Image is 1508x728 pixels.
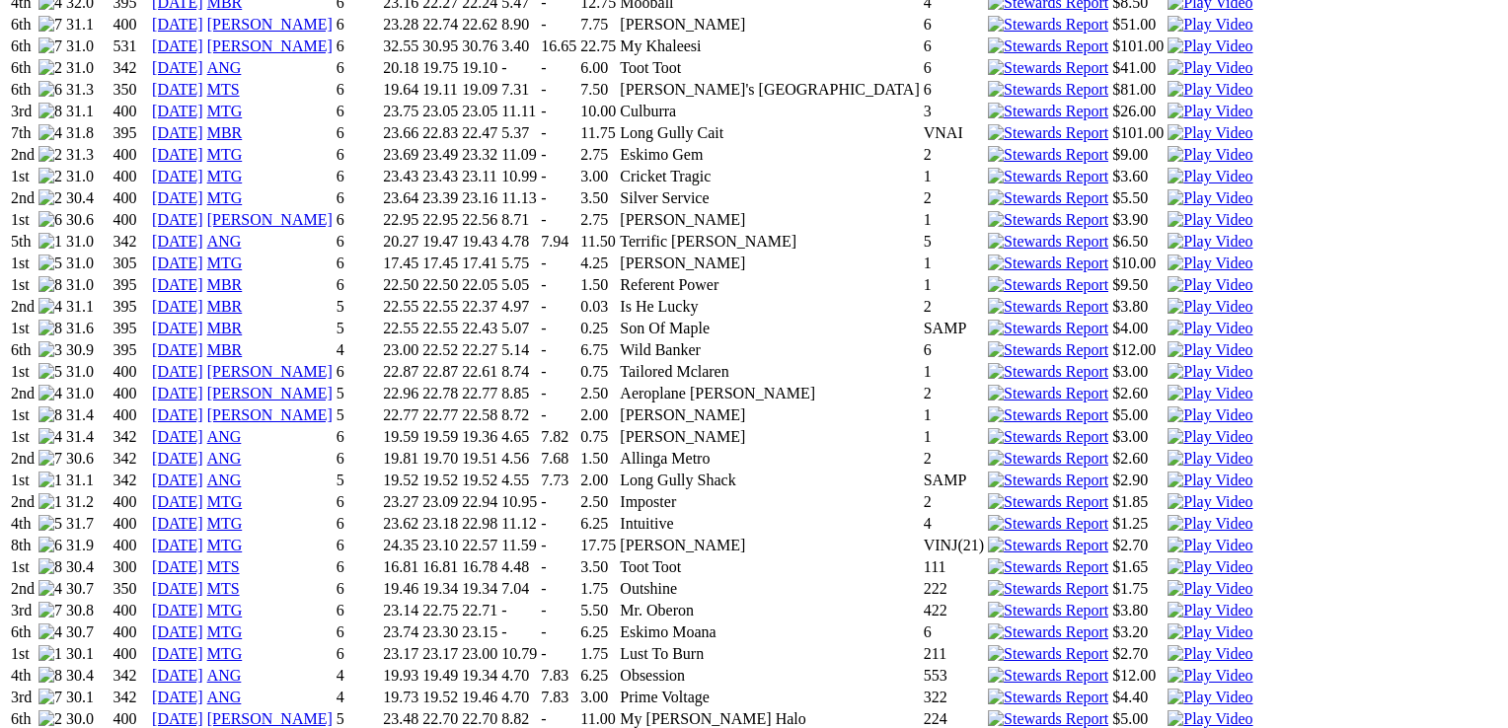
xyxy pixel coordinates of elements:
[988,168,1108,185] img: Stewards Report
[1168,124,1252,142] img: Play Video
[1168,363,1252,380] a: View replay
[65,102,111,121] td: 31.1
[1168,645,1252,662] a: View replay
[1168,493,1252,510] a: View replay
[619,58,920,78] td: Toot Toot
[113,123,150,143] td: 395
[1168,515,1252,533] img: Play Video
[1168,385,1252,402] img: Play Video
[38,255,62,272] img: 5
[579,102,617,121] td: 10.00
[540,15,577,35] td: -
[38,689,62,706] img: 7
[1168,146,1252,164] img: Play Video
[540,102,577,121] td: -
[207,298,243,315] a: MBR
[988,255,1108,272] img: Stewards Report
[988,341,1108,359] img: Stewards Report
[988,428,1108,446] img: Stewards Report
[421,15,459,35] td: 22.74
[421,102,459,121] td: 23.05
[207,255,243,271] a: MTG
[923,80,985,100] td: 6
[988,124,1108,142] img: Stewards Report
[113,58,150,78] td: 342
[1168,450,1252,468] img: Play Video
[207,341,243,358] a: MBR
[38,385,62,402] img: 4
[207,59,242,76] a: ANG
[38,146,62,164] img: 2
[10,123,36,143] td: 7th
[1168,580,1252,598] img: Play Video
[579,80,617,100] td: 7.50
[152,363,203,380] a: [DATE]
[421,36,459,56] td: 30.95
[988,320,1108,337] img: Stewards Report
[336,145,381,165] td: 6
[38,537,62,554] img: 6
[207,276,243,293] a: MBR
[152,689,203,705] a: [DATE]
[988,81,1108,99] img: Stewards Report
[38,103,62,120] img: 8
[1168,16,1252,34] img: Play Video
[1168,341,1252,358] a: View replay
[1168,16,1252,33] a: View replay
[207,623,243,640] a: MTG
[1111,102,1165,121] td: $26.00
[38,341,62,359] img: 3
[152,580,203,597] a: [DATE]
[152,645,203,662] a: [DATE]
[152,710,203,727] a: [DATE]
[152,493,203,510] a: [DATE]
[152,298,203,315] a: [DATE]
[1168,146,1252,163] a: View replay
[207,16,333,33] a: [PERSON_NAME]
[207,211,333,228] a: [PERSON_NAME]
[38,667,62,685] img: 8
[461,15,498,35] td: 22.62
[1168,689,1252,706] img: Play Video
[1168,428,1252,445] a: View replay
[38,363,62,381] img: 5
[38,623,62,641] img: 4
[1168,710,1252,728] img: Play Video
[336,58,381,78] td: 6
[207,602,243,619] a: MTG
[207,645,243,662] a: MTG
[38,16,62,34] img: 7
[152,341,203,358] a: [DATE]
[500,58,538,78] td: -
[923,36,985,56] td: 6
[152,168,203,184] a: [DATE]
[152,537,203,553] a: [DATE]
[500,102,538,121] td: 11.11
[1168,37,1252,54] a: View replay
[1168,59,1252,76] a: View replay
[1168,623,1252,641] img: Play Video
[1168,472,1252,488] a: View replay
[65,58,111,78] td: 31.0
[152,233,203,250] a: [DATE]
[988,59,1108,77] img: Stewards Report
[1168,103,1252,119] a: View replay
[152,16,203,33] a: [DATE]
[207,189,243,206] a: MTG
[336,80,381,100] td: 6
[336,123,381,143] td: 6
[579,36,617,56] td: 22.75
[988,472,1108,489] img: Stewards Report
[207,689,242,705] a: ANG
[207,385,333,401] a: [PERSON_NAME]
[113,36,150,56] td: 531
[1168,255,1252,271] a: View replay
[988,537,1108,554] img: Stewards Report
[207,37,333,54] a: [PERSON_NAME]
[1168,472,1252,489] img: Play Video
[1168,168,1252,184] a: View replay
[207,320,243,336] a: MBR
[1168,406,1252,423] a: View replay
[988,211,1108,229] img: Stewards Report
[988,103,1108,120] img: Stewards Report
